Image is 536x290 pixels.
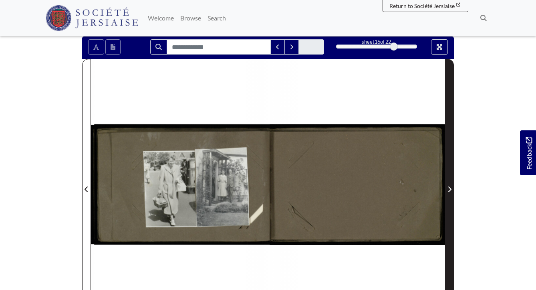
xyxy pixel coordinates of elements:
[46,3,138,33] a: Société Jersiaise logo
[105,39,121,55] button: Open transcription window
[284,39,299,55] button: Next Match
[520,130,536,175] a: Would you like to provide feedback?
[167,39,271,55] input: Search for
[336,38,417,46] div: sheet of 22
[204,10,229,26] a: Search
[150,39,167,55] button: Search
[177,10,204,26] a: Browse
[524,137,534,170] span: Feedback
[46,5,138,31] img: Société Jersiaise
[145,10,177,26] a: Welcome
[431,39,448,55] button: Full screen mode
[389,2,455,9] span: Return to Société Jersiaise
[270,39,285,55] button: Previous Match
[375,39,380,45] span: 16
[88,39,104,55] button: Toggle text selection (Alt+T)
